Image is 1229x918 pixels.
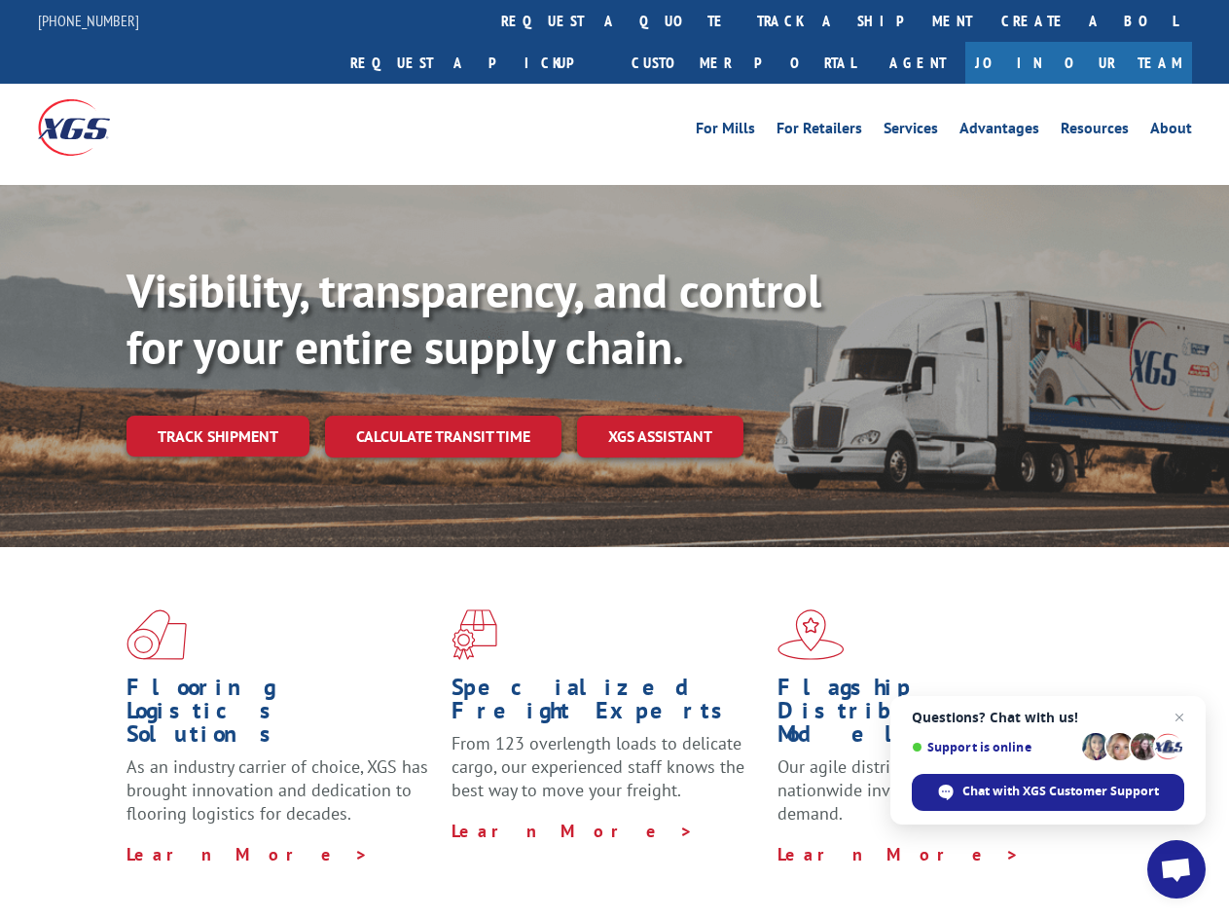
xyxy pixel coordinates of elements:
a: XGS ASSISTANT [577,416,743,458]
img: xgs-icon-total-supply-chain-intelligence-red [127,609,187,660]
a: Calculate transit time [325,416,561,458]
h1: Flooring Logistics Solutions [127,676,437,755]
img: xgs-icon-focused-on-flooring-red [452,609,497,660]
span: Questions? Chat with us! [912,710,1184,725]
a: Learn More > [452,820,694,842]
a: Resources [1061,121,1129,142]
span: As an industry carrier of choice, XGS has brought innovation and dedication to flooring logistics... [127,755,428,825]
a: For Retailers [777,121,862,142]
span: Support is online [912,740,1075,754]
b: Visibility, transparency, and control for your entire supply chain. [127,260,821,377]
h1: Specialized Freight Experts [452,676,762,732]
a: Services [884,121,938,142]
a: For Mills [696,121,755,142]
span: Chat with XGS Customer Support [962,783,1159,800]
p: From 123 overlength loads to delicate cargo, our experienced staff knows the best way to move you... [452,732,762,819]
a: Learn More > [777,843,1020,865]
a: Agent [870,42,965,84]
img: xgs-icon-flagship-distribution-model-red [777,609,845,660]
a: [PHONE_NUMBER] [38,11,139,30]
a: About [1150,121,1192,142]
span: Close chat [1168,706,1191,729]
a: Learn More > [127,843,369,865]
div: Open chat [1147,840,1206,899]
a: Track shipment [127,416,309,457]
div: Chat with XGS Customer Support [912,774,1184,811]
a: Request a pickup [336,42,617,84]
a: Advantages [959,121,1039,142]
a: Customer Portal [617,42,870,84]
h1: Flagship Distribution Model [777,676,1088,755]
span: Our agile distribution network gives you nationwide inventory management on demand. [777,755,1082,825]
a: Join Our Team [965,42,1192,84]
